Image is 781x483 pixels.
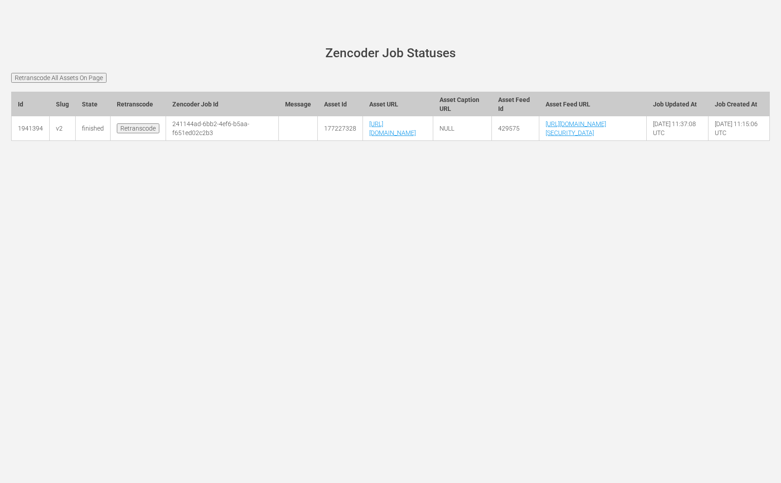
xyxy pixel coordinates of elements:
td: [DATE] 11:15:06 UTC [708,116,769,141]
td: v2 [50,116,76,141]
th: Id [12,92,50,116]
td: 1941394 [12,116,50,141]
td: NULL [433,116,491,141]
a: [URL][DOMAIN_NAME] [369,120,416,136]
th: Asset Feed Id [491,92,539,116]
th: Asset Id [317,92,363,116]
th: Job Updated At [647,92,708,116]
th: Message [278,92,317,116]
td: 177227328 [317,116,363,141]
th: Asset URL [363,92,433,116]
th: Slug [50,92,76,116]
input: Retranscode [117,123,159,133]
td: 241144ad-6bb2-4ef6-b5aa-f651ed02c2b3 [166,116,279,141]
h1: Zencoder Job Statuses [24,47,757,60]
input: Retranscode All Assets On Page [11,73,107,83]
td: [DATE] 11:37:08 UTC [647,116,708,141]
th: Zencoder Job Id [166,92,279,116]
th: Asset Caption URL [433,92,491,116]
th: Asset Feed URL [539,92,646,116]
td: 429575 [491,116,539,141]
th: Retranscode [111,92,166,116]
th: Job Created At [708,92,769,116]
td: finished [76,116,111,141]
th: State [76,92,111,116]
a: [URL][DOMAIN_NAME][SECURITY_DATA] [546,120,606,136]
